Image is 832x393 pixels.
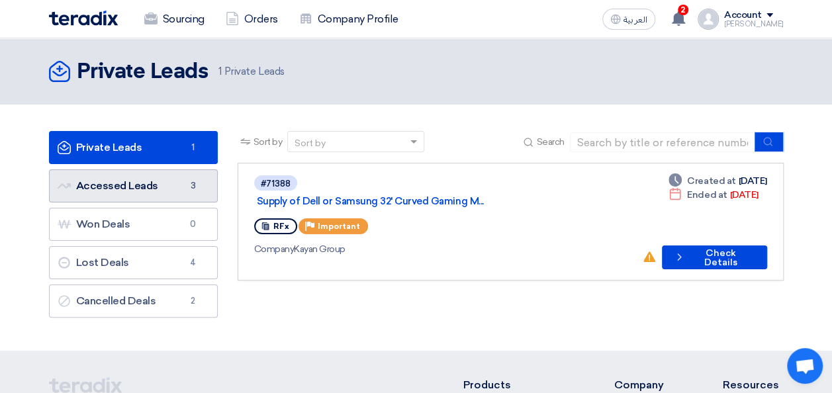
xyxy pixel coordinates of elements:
[185,256,201,269] span: 4
[570,132,755,152] input: Search by title or reference number
[614,377,683,393] li: Company
[49,284,218,318] a: Cancelled Deals2
[77,59,208,85] h2: Private Leads
[787,348,823,384] div: Open chat
[687,188,727,202] span: Ended at
[185,141,201,154] span: 1
[602,9,655,30] button: العربية
[218,65,222,77] span: 1
[49,131,218,164] a: Private Leads1
[273,222,289,231] span: RFx
[49,169,218,202] a: Accessed Leads3
[254,242,632,256] div: Kayan Group
[261,179,291,188] div: #71388
[185,179,201,193] span: 3
[698,9,719,30] img: profile_test.png
[463,377,575,393] li: Products
[254,135,283,149] span: Sort by
[318,222,360,231] span: Important
[134,5,215,34] a: Sourcing
[724,10,762,21] div: Account
[218,64,284,79] span: Private Leads
[185,218,201,231] span: 0
[49,208,218,241] a: Won Deals0
[185,294,201,308] span: 2
[254,243,295,255] span: Company
[669,174,766,188] div: [DATE]
[215,5,289,34] a: Orders
[289,5,409,34] a: Company Profile
[49,11,118,26] img: Teradix logo
[295,136,326,150] div: Sort by
[724,21,784,28] div: [PERSON_NAME]
[678,5,688,15] span: 2
[687,174,735,188] span: Created at
[49,246,218,279] a: Lost Deals4
[257,195,588,207] a: Supply of Dell or Samsung 32' Curved Gaming M...
[662,245,766,269] button: Check Details
[624,15,647,24] span: العربية
[723,377,784,393] li: Resources
[536,135,564,149] span: Search
[669,188,758,202] div: [DATE]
